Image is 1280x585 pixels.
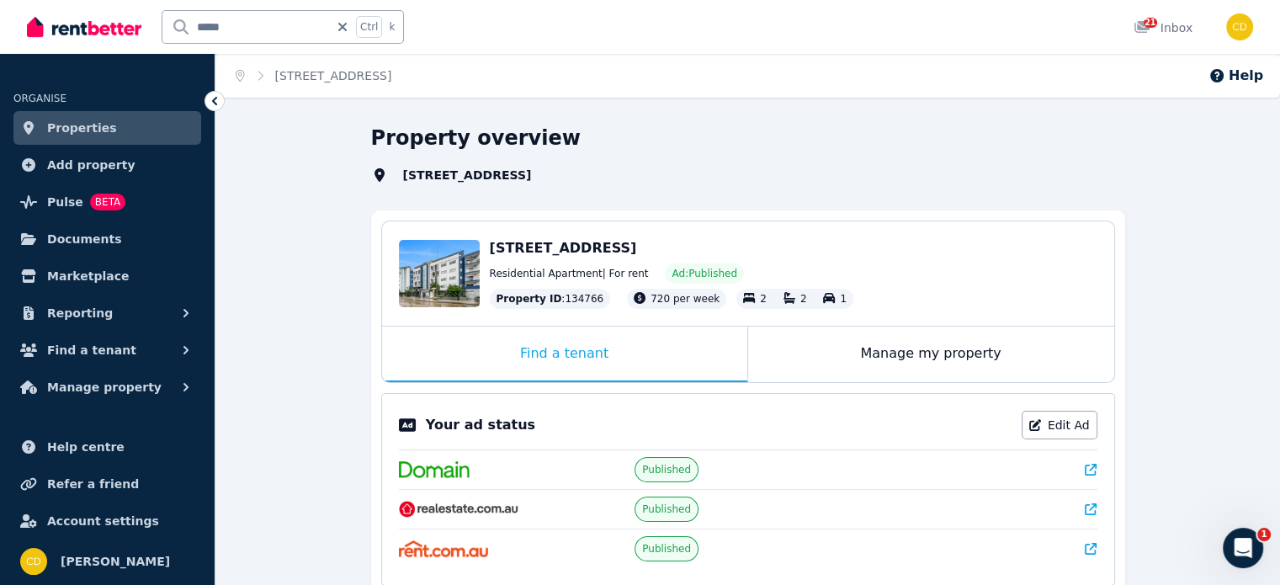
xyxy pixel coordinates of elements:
[13,467,201,501] a: Refer a friend
[47,377,162,397] span: Manage property
[748,327,1114,382] div: Manage my property
[47,155,135,175] span: Add property
[760,293,767,305] span: 2
[47,229,122,249] span: Documents
[393,167,562,183] span: [STREET_ADDRESS]
[61,551,170,572] span: [PERSON_NAME]
[1208,66,1263,86] button: Help
[13,148,201,182] a: Add property
[642,463,691,476] span: Published
[13,333,201,367] button: Find a tenant
[1223,528,1263,568] iframe: Intercom live chat
[490,267,649,280] span: Residential Apartment | For rent
[20,548,47,575] img: Chris Dimitropoulos
[497,292,562,306] span: Property ID
[275,69,392,82] a: [STREET_ADDRESS]
[1257,528,1271,541] span: 1
[1144,18,1157,28] span: 21
[27,14,141,40] img: RentBetter
[47,511,159,531] span: Account settings
[389,20,395,34] span: k
[47,118,117,138] span: Properties
[1226,13,1253,40] img: Chris Dimitropoulos
[672,267,736,280] span: Ad: Published
[47,437,125,457] span: Help centre
[13,259,201,293] a: Marketplace
[13,185,201,219] a: PulseBETA
[840,293,847,305] span: 1
[47,474,139,494] span: Refer a friend
[47,340,136,360] span: Find a tenant
[13,370,201,404] button: Manage property
[13,222,201,256] a: Documents
[47,192,83,212] span: Pulse
[490,240,637,256] span: [STREET_ADDRESS]
[47,303,113,323] span: Reporting
[13,111,201,145] a: Properties
[90,194,125,210] span: BETA
[13,296,201,330] button: Reporting
[399,540,489,557] img: Rent.com.au
[642,542,691,556] span: Published
[215,54,412,98] nav: Breadcrumb
[371,125,581,152] h1: Property overview
[399,461,470,478] img: Domain.com.au
[426,415,535,435] p: Your ad status
[356,16,382,38] span: Ctrl
[13,430,201,464] a: Help centre
[1134,19,1192,36] div: Inbox
[642,503,691,516] span: Published
[800,293,807,305] span: 2
[651,293,720,305] span: 720 per week
[47,266,129,286] span: Marketplace
[13,93,66,104] span: ORGANISE
[490,289,611,309] div: : 134766
[1022,411,1097,439] a: Edit Ad
[399,501,519,518] img: RealEstate.com.au
[13,504,201,538] a: Account settings
[382,327,747,382] div: Find a tenant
